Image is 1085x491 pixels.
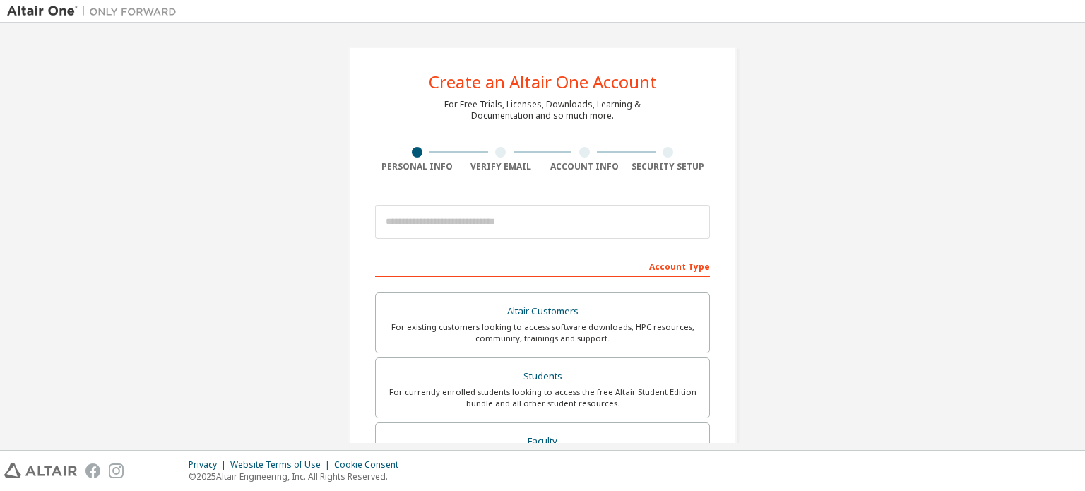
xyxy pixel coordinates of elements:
div: Account Type [375,254,710,277]
div: Students [384,367,701,386]
p: © 2025 Altair Engineering, Inc. All Rights Reserved. [189,471,407,483]
img: instagram.svg [109,463,124,478]
div: Privacy [189,459,230,471]
div: For Free Trials, Licenses, Downloads, Learning & Documentation and so much more. [444,99,641,122]
div: Security Setup [627,161,711,172]
div: Personal Info [375,161,459,172]
div: Faculty [384,432,701,451]
img: altair_logo.svg [4,463,77,478]
div: Account Info [542,161,627,172]
div: For existing customers looking to access software downloads, HPC resources, community, trainings ... [384,321,701,344]
img: Altair One [7,4,184,18]
div: Altair Customers [384,302,701,321]
div: Cookie Consent [334,459,407,471]
div: Verify Email [459,161,543,172]
div: For currently enrolled students looking to access the free Altair Student Edition bundle and all ... [384,386,701,409]
img: facebook.svg [85,463,100,478]
div: Create an Altair One Account [429,73,657,90]
div: Website Terms of Use [230,459,334,471]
